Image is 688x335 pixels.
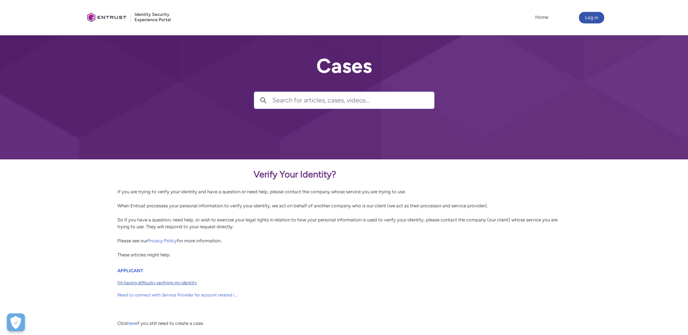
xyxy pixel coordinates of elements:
[127,321,137,326] a: here
[7,313,25,331] div: Cookie Preferences
[117,320,570,327] div: Click if you still need to create a case.
[117,279,237,286] span: I’m having difficulty verifying my identity
[147,238,177,243] a: Privacy Policy
[533,12,550,23] a: Home
[254,55,434,77] h2: Cases
[254,92,272,109] button: Search
[272,92,434,109] input: Search for articles, cases, videos...
[7,313,25,331] button: Open Preferences
[117,277,237,289] a: I’m having difficulty verifying my identity
[117,292,237,298] span: Need to connect with Service Provider for account related issues
[117,289,237,301] a: Need to connect with Service Provider for account related issues
[579,12,604,23] button: Log in
[117,268,143,273] a: APPLICANT
[117,168,570,181] p: Verify Your Identity?
[117,168,570,259] div: If you are trying to verify your identity and have a question or need help, please contact the co...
